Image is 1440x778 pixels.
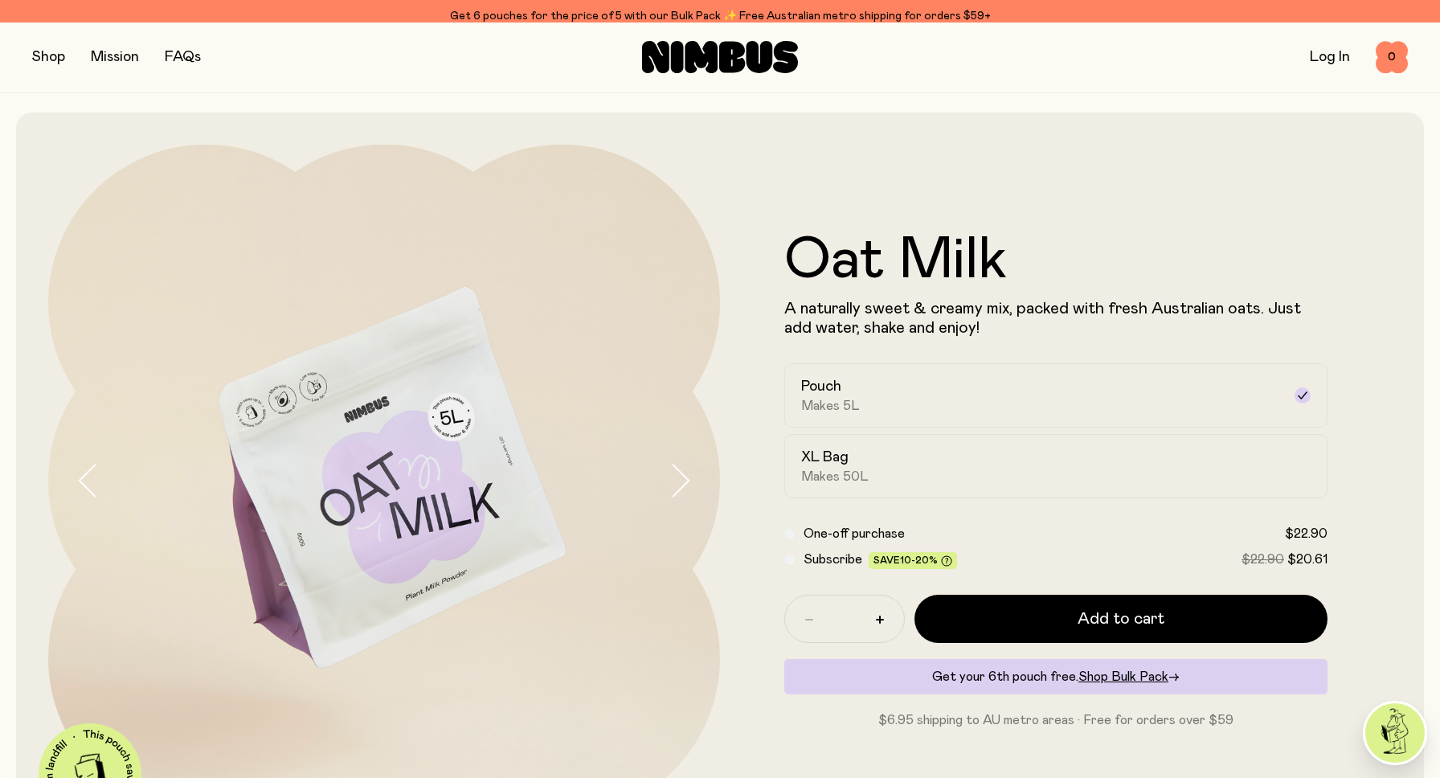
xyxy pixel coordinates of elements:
[165,50,201,64] a: FAQs
[801,469,869,485] span: Makes 50L
[801,448,849,467] h2: XL Bag
[1078,670,1168,683] span: Shop Bulk Pack
[1285,527,1327,540] span: $22.90
[784,710,1327,730] p: $6.95 shipping to AU metro areas · Free for orders over $59
[1365,703,1425,763] img: agent
[784,299,1327,338] p: A naturally sweet & creamy mix, packed with fresh Australian oats. Just add water, shake and enjoy!
[784,659,1327,694] div: Get your 6th pouch free.
[801,398,860,414] span: Makes 5L
[914,595,1327,643] button: Add to cart
[1376,41,1408,73] button: 0
[32,6,1408,26] div: Get 6 pouches for the price of 5 with our Bulk Pack ✨ Free Australian metro shipping for orders $59+
[873,555,952,567] span: Save
[1287,553,1327,566] span: $20.61
[1078,608,1164,630] span: Add to cart
[801,377,841,396] h2: Pouch
[900,555,938,565] span: 10-20%
[1078,670,1180,683] a: Shop Bulk Pack→
[784,231,1327,289] h1: Oat Milk
[804,527,905,540] span: One-off purchase
[804,553,862,566] span: Subscribe
[1242,553,1284,566] span: $22.90
[1310,50,1350,64] a: Log In
[91,50,139,64] a: Mission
